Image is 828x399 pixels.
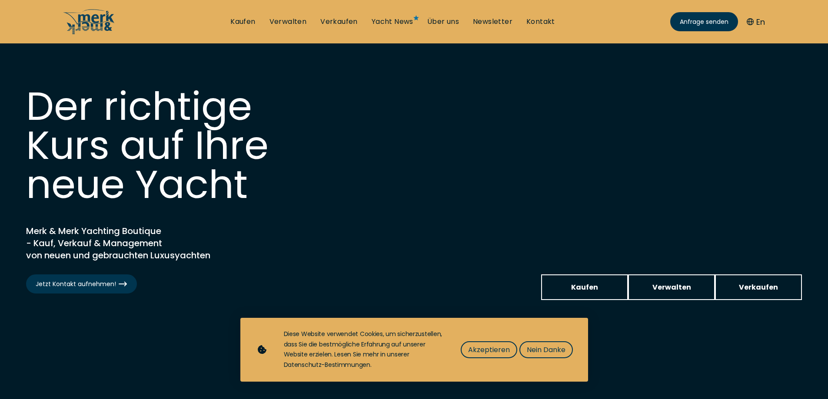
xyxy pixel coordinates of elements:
[541,274,628,300] a: Kaufen
[320,17,358,26] a: Verkaufen
[526,17,555,26] a: Kontakt
[468,344,510,355] span: Akzeptieren
[230,17,255,26] a: Kaufen
[715,274,802,300] a: Verkaufen
[652,282,691,293] span: Verwalten
[680,17,728,26] span: Anfrage senden
[747,16,765,28] button: En
[461,341,517,358] button: Akzeptieren
[372,17,413,26] a: Yacht News
[427,17,459,26] a: Über uns
[26,225,243,261] h2: Merk & Merk Yachting Boutique - Kauf, Verkauf & Management von neuen und gebrauchten Luxusyachten
[26,274,137,293] a: Jetzt Kontakt aufnehmen!
[26,87,287,204] h1: Der richtige Kurs auf Ihre neue Yacht
[628,274,715,300] a: Verwalten
[519,341,573,358] button: Nein Danke
[527,344,565,355] span: Nein Danke
[473,17,512,26] a: Newsletter
[571,282,598,293] span: Kaufen
[284,360,370,369] a: Datenschutz-Bestimmungen
[739,282,778,293] span: Verkaufen
[269,17,307,26] a: Verwalten
[284,329,443,370] div: Diese Website verwendet Cookies, um sicherzustellen, dass Sie die bestmögliche Erfahrung auf unse...
[36,280,127,289] span: Jetzt Kontakt aufnehmen!
[670,12,738,31] a: Anfrage senden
